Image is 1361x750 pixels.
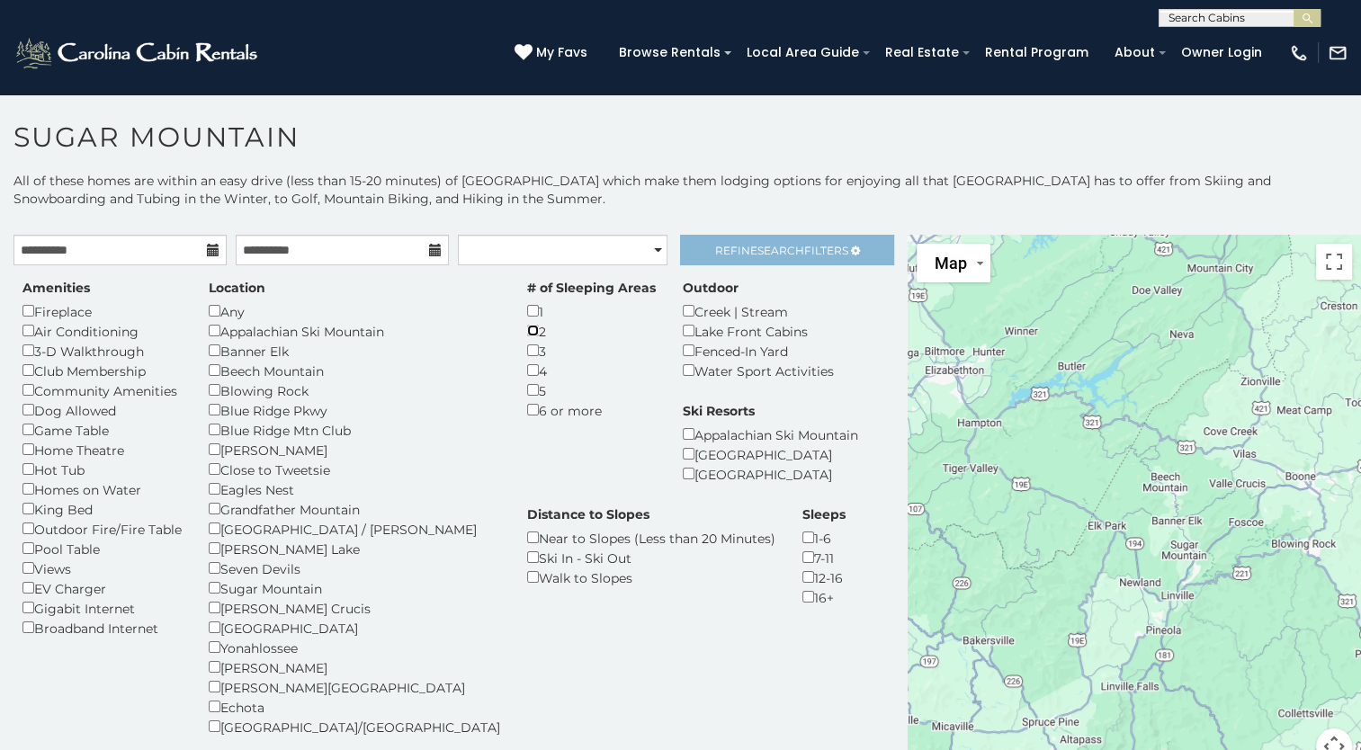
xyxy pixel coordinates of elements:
[527,548,775,567] div: Ski In - Ski Out
[515,43,592,63] a: My Favs
[610,39,730,67] a: Browse Rentals
[802,548,846,567] div: 7-11
[209,499,500,519] div: Grandfather Mountain
[209,400,500,420] div: Blue Ridge Pkwy
[527,505,649,523] label: Distance to Slopes
[209,479,500,499] div: Eagles Nest
[527,301,656,321] div: 1
[22,519,182,539] div: Outdoor Fire/Fire Table
[802,587,846,607] div: 16+
[209,657,500,677] div: [PERSON_NAME]
[209,539,500,558] div: [PERSON_NAME] Lake
[209,578,500,598] div: Sugar Mountain
[1328,43,1348,63] img: mail-regular-white.png
[209,598,500,618] div: [PERSON_NAME] Crucis
[935,254,967,272] span: Map
[209,717,500,737] div: [GEOGRAPHIC_DATA]/[GEOGRAPHIC_DATA]
[683,444,858,464] div: [GEOGRAPHIC_DATA]
[22,598,182,618] div: Gigabit Internet
[209,697,500,717] div: Echota
[1316,244,1352,280] button: Toggle fullscreen view
[209,638,500,657] div: Yonahlossee
[22,479,182,499] div: Homes on Water
[22,361,182,380] div: Club Membership
[22,321,182,341] div: Air Conditioning
[527,341,656,361] div: 3
[22,578,182,598] div: EV Charger
[209,301,500,321] div: Any
[683,464,858,484] div: [GEOGRAPHIC_DATA]
[527,361,656,380] div: 4
[22,400,182,420] div: Dog Allowed
[527,321,656,341] div: 2
[738,39,868,67] a: Local Area Guide
[683,301,834,321] div: Creek | Stream
[917,244,990,282] button: Change map style
[683,341,834,361] div: Fenced-In Yard
[22,341,182,361] div: 3-D Walkthrough
[976,39,1097,67] a: Rental Program
[22,499,182,519] div: King Bed
[536,43,587,62] span: My Favs
[22,301,182,321] div: Fireplace
[22,380,182,400] div: Community Amenities
[209,618,500,638] div: [GEOGRAPHIC_DATA]
[22,279,90,297] label: Amenities
[209,380,500,400] div: Blowing Rock
[209,361,500,380] div: Beech Mountain
[209,558,500,578] div: Seven Devils
[209,440,500,460] div: [PERSON_NAME]
[527,380,656,400] div: 5
[683,402,755,420] label: Ski Resorts
[802,505,846,523] label: Sleeps
[527,279,656,297] label: # of Sleeping Areas
[209,321,500,341] div: Appalachian Ski Mountain
[802,528,846,548] div: 1-6
[683,424,858,444] div: Appalachian Ski Mountain
[1172,39,1271,67] a: Owner Login
[209,279,265,297] label: Location
[22,420,182,440] div: Game Table
[22,618,182,638] div: Broadband Internet
[209,341,500,361] div: Banner Elk
[802,567,846,587] div: 12-16
[527,400,656,420] div: 6 or more
[683,321,834,341] div: Lake Front Cabins
[683,361,834,380] div: Water Sport Activities
[13,35,263,71] img: White-1-2.png
[22,558,182,578] div: Views
[683,279,739,297] label: Outdoor
[1289,43,1309,63] img: phone-regular-white.png
[209,677,500,697] div: [PERSON_NAME][GEOGRAPHIC_DATA]
[876,39,968,67] a: Real Estate
[22,539,182,558] div: Pool Table
[527,528,775,548] div: Near to Slopes (Less than 20 Minutes)
[680,235,893,265] a: RefineSearchFilters
[715,244,848,257] span: Refine Filters
[1106,39,1164,67] a: About
[209,420,500,440] div: Blue Ridge Mtn Club
[209,519,500,539] div: [GEOGRAPHIC_DATA] / [PERSON_NAME]
[527,567,775,587] div: Walk to Slopes
[22,460,182,479] div: Hot Tub
[22,440,182,460] div: Home Theatre
[757,244,804,257] span: Search
[209,460,500,479] div: Close to Tweetsie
